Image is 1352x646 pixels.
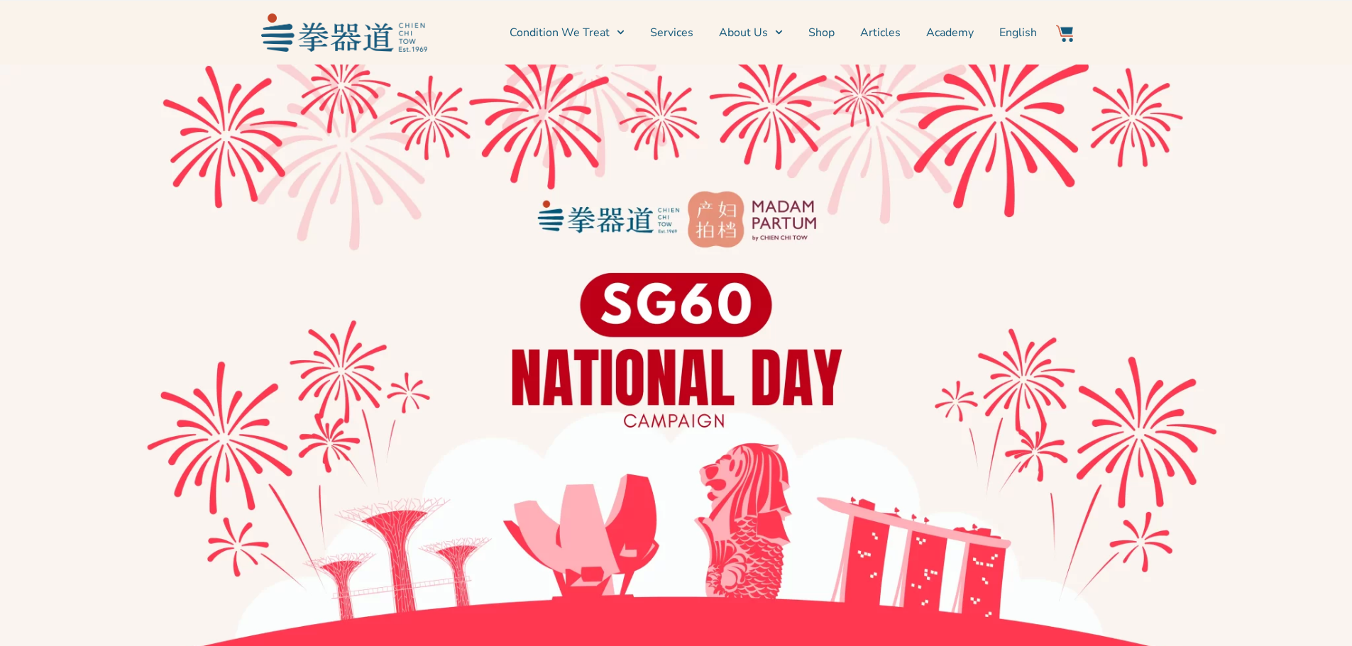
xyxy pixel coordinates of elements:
[1056,25,1073,42] img: Website Icon-03
[808,15,835,50] a: Shop
[926,15,974,50] a: Academy
[434,15,1038,50] nav: Menu
[860,15,901,50] a: Articles
[719,15,783,50] a: About Us
[510,15,625,50] a: Condition We Treat
[650,15,693,50] a: Services
[999,24,1037,41] span: English
[999,15,1037,50] a: English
